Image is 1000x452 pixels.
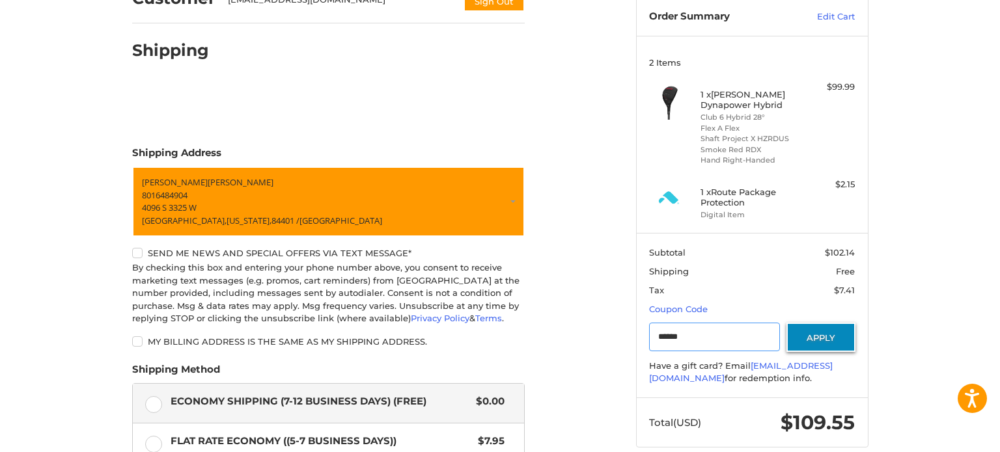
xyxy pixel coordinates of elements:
li: Flex A Flex [701,123,800,134]
span: 4096 S 3325 W [142,202,197,213]
h4: 1 x Route Package Protection [701,187,800,208]
span: [GEOGRAPHIC_DATA] [299,214,382,226]
h4: 1 x [PERSON_NAME] Dynapower Hybrid [701,89,800,111]
div: Have a gift card? Email for redemption info. [649,360,855,385]
div: By checking this box and entering your phone number above, you consent to receive marketing text ... [132,261,525,325]
a: Terms [475,313,502,323]
span: $0.00 [470,394,505,409]
input: Gift Certificate or Coupon Code [649,323,780,352]
legend: Shipping Method [132,362,220,383]
h3: Order Summary [649,10,789,23]
span: 84401 / [271,214,299,226]
label: Send me news and special offers via text message* [132,248,525,258]
li: Digital Item [701,209,800,220]
span: Flat Rate Economy ((5-7 Business Days)) [171,434,472,449]
span: Tax [649,285,664,295]
span: $102.14 [825,247,855,258]
span: [GEOGRAPHIC_DATA], [142,214,227,226]
legend: Shipping Address [132,146,221,166]
a: Coupon Code [649,304,708,314]
span: Free [836,266,855,276]
li: Shaft Project X HZRDUS Smoke Red RDX [701,133,800,155]
span: $109.55 [781,410,855,434]
span: Subtotal [649,247,686,258]
div: $99.99 [803,81,855,94]
div: $2.15 [803,178,855,191]
span: [US_STATE], [227,214,271,226]
span: Total (USD) [649,416,701,429]
span: [PERSON_NAME] [208,176,273,188]
a: Edit Cart [789,10,855,23]
span: Shipping [649,266,689,276]
span: $7.95 [472,434,505,449]
span: Economy Shipping (7-12 Business Days) (Free) [171,394,470,409]
a: Privacy Policy [411,313,469,323]
span: $7.41 [834,285,855,295]
span: [PERSON_NAME] [142,176,208,188]
h3: 2 Items [649,57,855,68]
li: Hand Right-Handed [701,155,800,166]
label: My billing address is the same as my shipping address. [132,336,525,347]
a: Enter or select a different address [132,166,525,237]
span: 8016484904 [142,189,187,200]
li: Club 6 Hybrid 28° [701,112,800,123]
h2: Shipping [132,40,209,60]
button: Apply [786,323,855,352]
